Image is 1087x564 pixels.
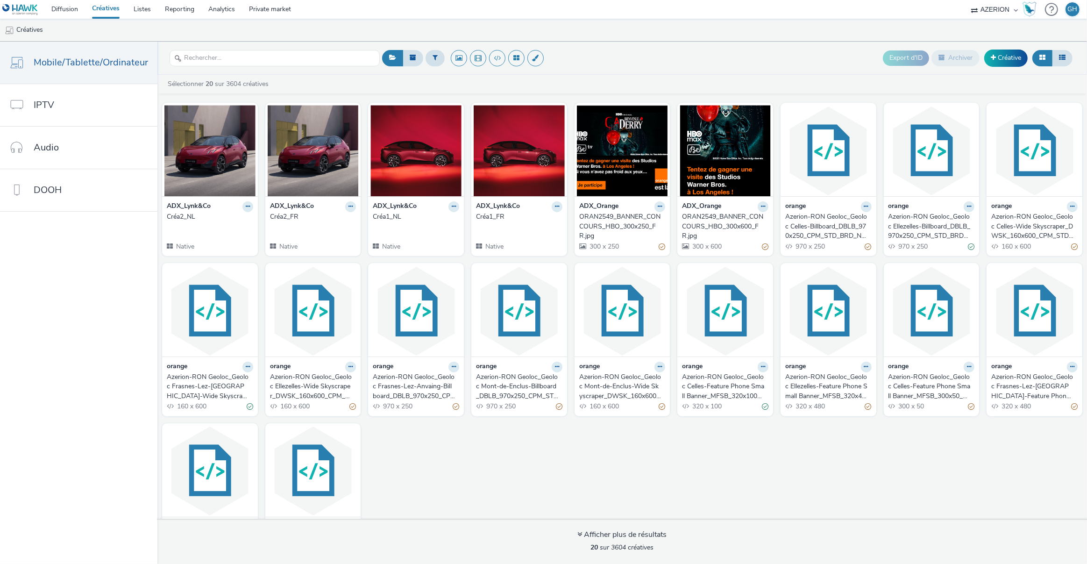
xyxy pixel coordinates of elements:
div: Afficher plus de résultats [578,529,667,540]
span: DOOH [34,183,62,197]
img: Azerion-RON Geoloc_Geoloc Frasnes-Lez-Anvaing-Feature Phone Small Banner_MFSB_320x100_CPM_STD_BRD... [164,426,256,517]
img: Créa2_FR visual [268,105,359,196]
div: Valide [968,242,974,251]
strong: orange [270,362,291,372]
strong: ADX_Orange [579,201,618,212]
img: Azerion-RON Geoloc_Geoloc Ellezelles-Feature Phone Small Banner_MFSB_320x50_CPM_STD_BRD_NRT_FRE_X... [268,426,359,517]
img: Azerion-RON Geoloc_Geoloc Frasnes-Lez-Anvaing-Billboard_DBLB_970x250_CPM_STD_BRD_NRT_FRE_X_Frasne... [370,265,462,357]
strong: orange [579,362,600,372]
strong: ADX_Lynk&Co [167,201,211,212]
a: Créa2_NL [167,212,253,221]
span: 970 x 250 [382,402,412,411]
span: 300 x 250 [589,242,619,251]
a: Sélectionner sur 3604 créatives [167,79,272,88]
strong: orange [373,362,393,372]
strong: 20 [206,79,213,88]
span: 320 x 480 [795,402,825,411]
strong: orange [888,362,909,372]
span: Native [381,242,400,251]
strong: orange [785,362,806,372]
strong: orange [991,201,1012,212]
span: Native [278,242,298,251]
button: Archiver [931,50,980,66]
span: 970 x 250 [485,402,516,411]
span: 970 x 250 [795,242,825,251]
img: Azerion-RON Geoloc_Geoloc Celles-Wide Skyscraper_DWSK_160x600_CPM_STD_BRD_NRT_FRE_X_Celles_Geoloc... [989,105,1080,196]
div: Azerion-RON Geoloc_Geoloc Ellezelles-Feature Phone Small Banner_MFSB_320x480_CPM_STD_BRD_NRT_FRE_... [785,372,868,401]
button: Liste [1052,50,1073,66]
div: Partiellement valide [659,402,665,412]
img: ORAN2549_BANNER_CONCOURS_HBO_300x250_FR.jpg visual [577,105,668,196]
a: Azerion-RON Geoloc_Geoloc Mont-de-Enclus-Billboard_DBLB_970x250_CPM_STD_BRD_NRT_FRE_X_Mont-de-Enc... [476,372,562,401]
strong: orange [167,362,187,372]
div: Créa2_NL [167,212,249,221]
strong: orange [991,362,1012,372]
img: Azerion-RON Geoloc_Geoloc Celles-Feature Phone Small Banner_MFSB_320x100_CPM_STD_BRD_NRT_FRE_X_Ce... [680,265,771,357]
span: 300 x 50 [898,402,924,411]
div: Azerion-RON Geoloc_Geoloc Ellezelles-Wide Skyscraper_DWSK_160x600_CPM_STD_BRD_NRT_FRE_X_Ellezelle... [270,372,353,401]
div: Partiellement valide [968,402,974,412]
a: Créa2_FR [270,212,356,221]
img: Azerion-RON Geoloc_Geoloc Celles-Billboard_DBLB_970x250_CPM_STD_BRD_NRT_FRE_X_Celles_Geoloc Zones... [783,105,874,196]
strong: orange [785,201,806,212]
span: IPTV [34,98,54,112]
img: Azerion-RON Geoloc_Geoloc Ellezelles-Wide Skyscraper_DWSK_160x600_CPM_STD_BRD_NRT_FRE_X_Ellezelle... [268,265,359,357]
div: Créa2_FR [270,212,353,221]
a: Azerion-RON Geoloc_Geoloc Celles-Feature Phone Small Banner_MFSB_300x50_CPM_STD_BRD_NRT_FRE_X_Cel... [888,372,975,401]
a: Azerion-RON Geoloc_Geoloc Celles-Billboard_DBLB_970x250_CPM_STD_BRD_NRT_FRE_X_Celles_Geoloc Zones... [785,212,872,241]
img: Azerion-RON Geoloc_Geoloc Celles-Feature Phone Small Banner_MFSB_300x50_CPM_STD_BRD_NRT_FRE_X_Cel... [886,265,977,357]
span: 970 x 250 [898,242,928,251]
a: ORAN2549_BANNER_CONCOURS_HBO_300x250_FR.jpg [579,212,666,241]
a: ORAN2549_BANNER_CONCOURS_HBO_300x600_FR.jpg [682,212,768,241]
div: Partiellement valide [453,402,459,412]
div: Azerion-RON Geoloc_Geoloc Celles-Feature Phone Small Banner_MFSB_300x50_CPM_STD_BRD_NRT_FRE_X_Cel... [888,372,971,401]
strong: ADX_Lynk&Co [476,201,520,212]
img: undefined Logo [2,4,38,15]
input: Rechercher... [170,50,380,66]
a: Azerion-RON Geoloc_Geoloc Ellezelles-Wide Skyscraper_DWSK_160x600_CPM_STD_BRD_NRT_FRE_X_Ellezelle... [270,372,356,401]
img: ORAN2549_BANNER_CONCOURS_HBO_300x600_FR.jpg visual [680,105,771,196]
a: Créative [984,50,1028,66]
strong: orange [682,362,703,372]
strong: orange [888,201,909,212]
div: Partiellement valide [865,242,872,251]
span: 320 x 100 [691,402,722,411]
span: 300 x 600 [691,242,722,251]
div: Partiellement valide [556,402,562,412]
div: ORAN2549_BANNER_CONCOURS_HBO_300x250_FR.jpg [579,212,662,241]
img: Azerion-RON Geoloc_Geoloc Ellezelles-Billboard_DBLB_970x250_CPM_STD_BRD_NRT_FRE_X_Ellezelles_Geol... [886,105,977,196]
span: 160 x 600 [176,402,206,411]
div: Créa1_FR [476,212,559,221]
img: Azerion-RON Geoloc_Geoloc Ellezelles-Feature Phone Small Banner_MFSB_320x480_CPM_STD_BRD_NRT_FRE_... [783,265,874,357]
div: Azerion-RON Geoloc_Geoloc Frasnes-Lez-[GEOGRAPHIC_DATA]-Wide Skyscraper_DWSK_160x600_CPM_STD_BRD_... [167,372,249,401]
a: Azerion-RON Geoloc_Geoloc Celles-Feature Phone Small Banner_MFSB_320x100_CPM_STD_BRD_NRT_FRE_X_Ce... [682,372,768,401]
div: ORAN2549_BANNER_CONCOURS_HBO_300x600_FR.jpg [682,212,765,241]
a: Créa1_FR [476,212,562,221]
div: Partiellement valide [659,242,665,251]
a: Azerion-RON Geoloc_Geoloc Mont-de-Enclus-Wide Skyscraper_DWSK_160x600_CPM_STD_BRD_NRT_FRE_X_Mont-... [579,372,666,401]
div: Azerion-RON Geoloc_Geoloc Mont-de-Enclus-Wide Skyscraper_DWSK_160x600_CPM_STD_BRD_NRT_FRE_X_Mont-... [579,372,662,401]
a: Azerion-RON Geoloc_Geoloc Celles-Wide Skyscraper_DWSK_160x600_CPM_STD_BRD_NRT_FRE_X_Celles_Geoloc... [991,212,1078,241]
span: 160 x 600 [279,402,310,411]
strong: ADX_Lynk&Co [373,201,417,212]
a: Azerion-RON Geoloc_Geoloc Frasnes-Lez-[GEOGRAPHIC_DATA]-Wide Skyscraper_DWSK_160x600_CPM_STD_BRD_... [167,372,253,401]
span: 160 x 600 [589,402,619,411]
button: Grille [1032,50,1052,66]
span: sur 3604 créatives [591,543,654,552]
span: Mobile/Tablette/Ordinateur [34,56,148,69]
span: Native [484,242,504,251]
a: Créa1_NL [373,212,459,221]
div: Azerion-RON Geoloc_Geoloc Frasnes-Lez-[GEOGRAPHIC_DATA]-Feature Phone Small Banner_MFSB_320x480_C... [991,372,1074,401]
div: Partiellement valide [1071,402,1078,412]
strong: ADX_Lynk&Co [270,201,314,212]
div: Azerion-RON Geoloc_Geoloc Celles-Feature Phone Small Banner_MFSB_320x100_CPM_STD_BRD_NRT_FRE_X_Ce... [682,372,765,401]
a: Azerion-RON Geoloc_Geoloc Frasnes-Lez-Anvaing-Billboard_DBLB_970x250_CPM_STD_BRD_NRT_FRE_X_Frasne... [373,372,459,401]
span: Native [175,242,194,251]
img: Azerion-RON Geoloc_Geoloc Mont-de-Enclus-Billboard_DBLB_970x250_CPM_STD_BRD_NRT_FRE_X_Mont-de-Enc... [474,265,565,357]
div: Partiellement valide [865,402,872,412]
div: Valide [247,402,253,412]
div: Azerion-RON Geoloc_Geoloc Frasnes-Lez-Anvaing-Billboard_DBLB_970x250_CPM_STD_BRD_NRT_FRE_X_Frasne... [373,372,455,401]
strong: 20 [591,543,598,552]
img: Azerion-RON Geoloc_Geoloc Frasnes-Lez-Anvaing-Feature Phone Small Banner_MFSB_320x480_CPM_STD_BRD... [989,265,1080,357]
a: Azerion-RON Geoloc_Geoloc Ellezelles-Feature Phone Small Banner_MFSB_320x480_CPM_STD_BRD_NRT_FRE_... [785,372,872,401]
